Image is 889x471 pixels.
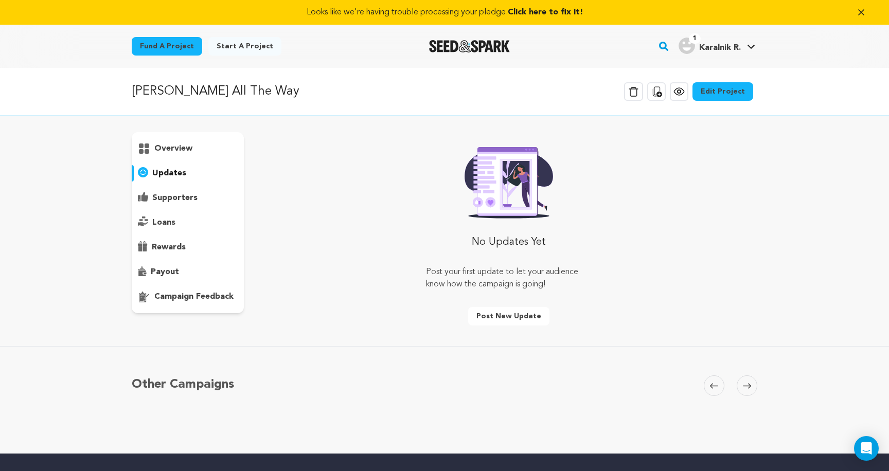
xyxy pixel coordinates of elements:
p: Post your first update to let your audience know how the campaign is going! [426,266,592,291]
p: loans [152,216,175,229]
button: payout [132,264,244,280]
p: overview [154,142,192,155]
button: campaign feedback [132,288,244,305]
p: No Updates Yet [472,235,546,249]
a: Fund a project [132,37,202,56]
div: Open Intercom Messenger [854,436,879,461]
img: Seed&Spark Rafiki Image [456,140,561,219]
img: Seed&Spark Logo Dark Mode [429,40,510,52]
div: Karalnik R.'s Profile [679,38,741,54]
span: 1 [689,33,701,44]
p: [PERSON_NAME] All The Way [132,82,299,101]
a: Edit Project [692,82,753,101]
button: loans [132,214,244,231]
button: overview [132,140,244,157]
span: Karalnik R. [699,44,741,52]
img: user.png [679,38,695,54]
button: rewards [132,239,244,256]
h5: Other Campaigns [132,375,234,394]
p: campaign feedback [154,291,234,303]
a: Looks like we're having trouble processing your pledge.Click here to fix it! [12,6,877,19]
button: Post new update [468,307,549,325]
p: rewards [152,241,186,253]
button: supporters [132,190,244,206]
p: updates [152,167,186,179]
a: Karalnik R.'s Profile [677,35,757,54]
span: Karalnik R.'s Profile [677,35,757,57]
p: payout [151,266,179,278]
button: updates [132,165,244,182]
span: Click here to fix it! [508,8,583,16]
a: Start a project [208,37,281,56]
a: Seed&Spark Homepage [429,40,510,52]
p: supporters [152,192,198,204]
